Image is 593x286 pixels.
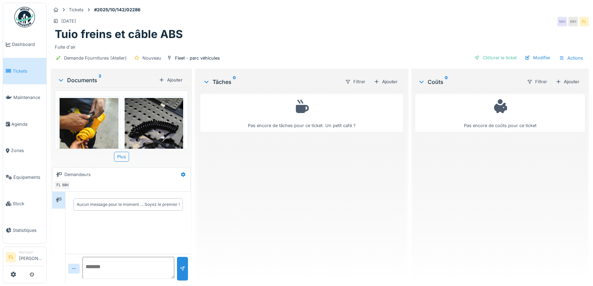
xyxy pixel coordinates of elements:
[3,84,46,111] a: Maintenance
[203,78,339,86] div: Tâches
[13,174,43,181] span: Équipements
[556,53,586,63] div: Actions
[64,171,91,178] div: Demandeurs
[19,250,43,264] li: [PERSON_NAME]
[114,152,129,162] div: Plus
[125,98,184,176] img: j2fvyp17livdbn8zug19tkhg045z
[11,147,43,154] span: Zones
[12,41,43,48] span: Dashboard
[3,111,46,138] a: Agenda
[58,76,156,84] div: Documents
[3,137,46,164] a: Zones
[55,41,585,50] div: Fuite d'air
[13,227,43,234] span: Statistiques
[342,77,368,87] div: Filtrer
[418,78,521,86] div: Coûts
[69,7,84,13] div: Tickets
[55,28,183,41] h1: Tuio freins et câble ABS
[61,181,70,190] div: MH
[175,55,220,61] div: Fleet - parc véhicules
[6,252,16,262] li: FL
[205,97,399,129] div: Pas encore de tâches pour ce ticket. Un petit café ?
[445,78,448,86] sup: 0
[60,98,118,176] img: cqiaiesfad60ozzf9ywvus5cmek0
[6,250,43,266] a: FL Manager[PERSON_NAME]
[13,94,43,101] span: Maintenance
[99,76,101,84] sup: 2
[233,78,236,86] sup: 0
[156,75,185,85] div: Ajouter
[77,201,180,208] div: Aucun message pour le moment … Soyez le premier !
[19,250,43,255] div: Manager
[522,53,553,62] div: Modifier
[11,121,43,127] span: Agenda
[64,55,127,61] div: Demande Fournitures (Atelier)
[3,58,46,85] a: Tickets
[91,7,143,13] strong: #2025/10/142/02286
[61,18,76,24] div: [DATE]
[553,77,582,86] div: Ajouter
[568,17,578,26] div: MH
[3,190,46,217] a: Stock
[14,7,35,27] img: Badge_color-CXgf-gQk.svg
[524,77,550,87] div: Filtrer
[420,97,580,129] div: Pas encore de coûts pour ce ticket
[3,31,46,58] a: Dashboard
[54,181,63,190] div: FL
[579,17,589,26] div: FL
[472,53,519,62] div: Clôturer le ticket
[142,55,161,61] div: Nouveau
[3,164,46,191] a: Équipements
[13,68,43,74] span: Tickets
[371,77,400,86] div: Ajouter
[3,217,46,244] a: Statistiques
[557,17,567,26] div: MH
[13,200,43,207] span: Stock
